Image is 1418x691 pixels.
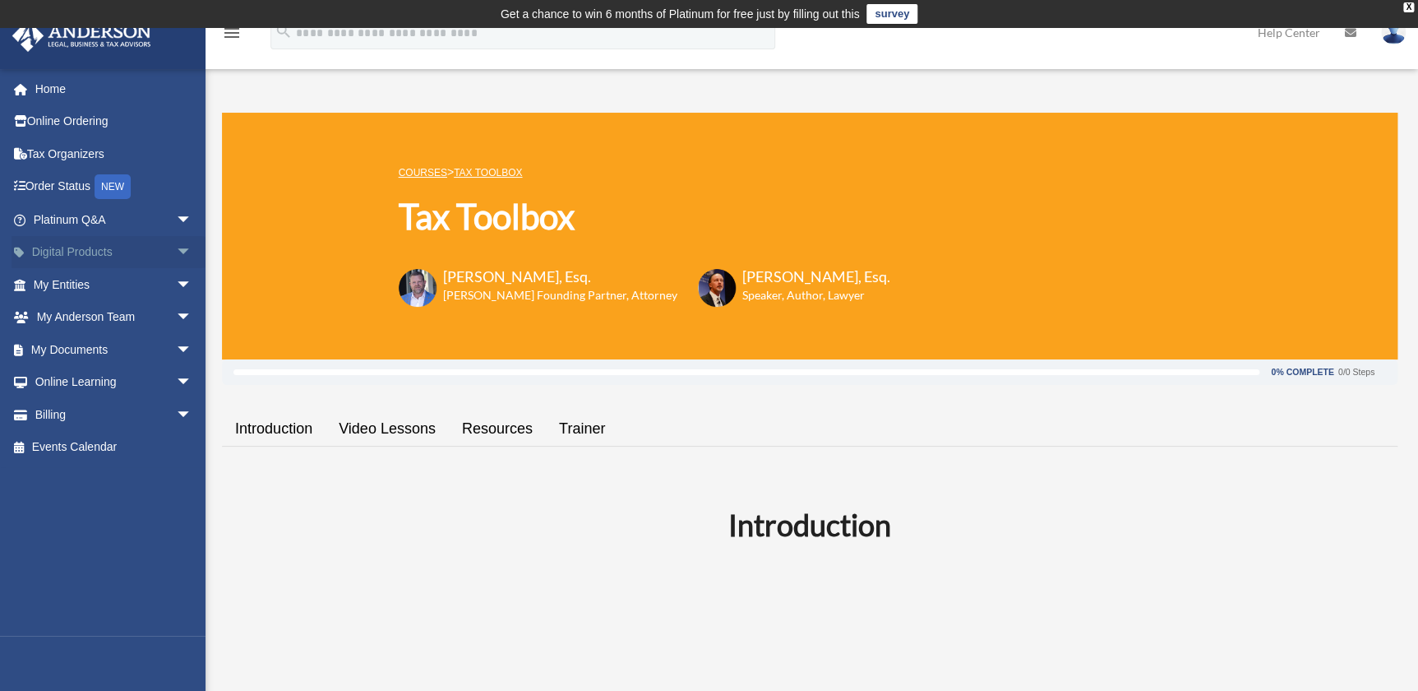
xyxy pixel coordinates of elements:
span: arrow_drop_down [176,301,209,335]
a: survey [866,4,917,24]
div: 0/0 Steps [1338,368,1374,377]
img: Toby-circle-head.png [399,269,436,307]
img: User Pic [1381,21,1406,44]
a: Home [12,72,217,105]
a: My Documentsarrow_drop_down [12,333,217,366]
a: Digital Productsarrow_drop_down [12,236,217,269]
div: close [1403,2,1414,12]
h2: Introduction [232,504,1388,545]
i: search [275,22,293,40]
span: arrow_drop_down [176,236,209,270]
span: arrow_drop_down [176,333,209,367]
a: Tax Organizers [12,137,217,170]
a: Trainer [546,406,618,452]
a: Tax Toolbox [454,167,522,179]
a: Platinum Q&Aarrow_drop_down [12,203,217,236]
i: menu [222,23,242,43]
a: menu [222,29,242,43]
img: Anderson Advisors Platinum Portal [7,20,156,52]
a: Online Learningarrow_drop_down [12,366,217,399]
span: arrow_drop_down [176,203,209,237]
h6: [PERSON_NAME] Founding Partner, Attorney [443,287,677,304]
h3: [PERSON_NAME], Esq. [443,267,677,287]
a: Resources [449,406,546,452]
div: NEW [95,174,131,199]
a: Online Ordering [12,105,217,138]
div: Get a chance to win 6 months of Platinum for free just by filling out this [501,4,860,24]
h1: Tax Toolbox [399,192,890,241]
h6: Speaker, Author, Lawyer [742,287,870,304]
span: arrow_drop_down [176,268,209,302]
span: arrow_drop_down [176,366,209,400]
img: Scott-Estill-Headshot.png [698,269,736,307]
a: Video Lessons [326,406,449,452]
div: 0% Complete [1271,368,1333,377]
a: Order StatusNEW [12,170,217,204]
a: Events Calendar [12,431,217,464]
a: Billingarrow_drop_down [12,398,217,431]
a: My Entitiesarrow_drop_down [12,268,217,301]
h3: [PERSON_NAME], Esq. [742,267,890,287]
a: COURSES [399,167,447,179]
p: > [399,162,890,183]
a: My Anderson Teamarrow_drop_down [12,301,217,334]
span: arrow_drop_down [176,398,209,432]
a: Introduction [222,406,326,452]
